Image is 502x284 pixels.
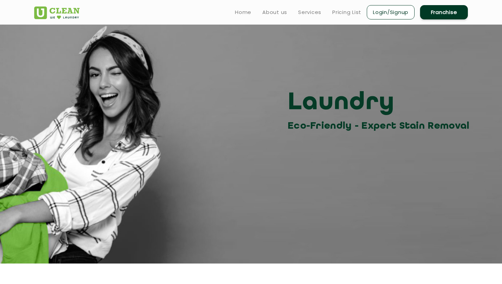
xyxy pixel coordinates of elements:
h3: Eco-Friendly - Expert Stain Removal [288,118,473,134]
img: UClean Laundry and Dry Cleaning [34,6,80,19]
a: About us [262,8,287,16]
a: Services [298,8,321,16]
a: Login/Signup [367,5,415,19]
a: Pricing List [332,8,361,16]
h3: Laundry [288,88,473,118]
a: Home [235,8,251,16]
a: Franchise [420,5,468,19]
